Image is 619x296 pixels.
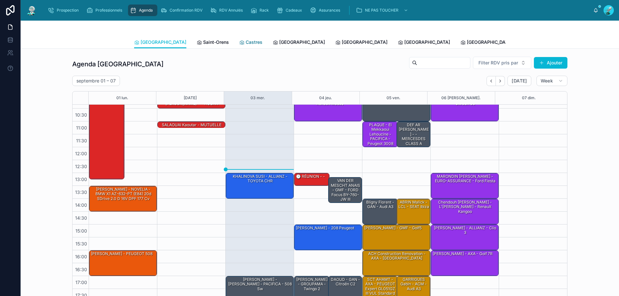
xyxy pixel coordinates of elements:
[74,228,89,234] span: 15:00
[335,36,388,49] a: [GEOGRAPHIC_DATA]
[74,215,89,221] span: 14:30
[432,199,498,215] div: Chendouh [PERSON_NAME] - L'[PERSON_NAME] - Renault kangoo
[158,122,225,128] div: SALAOUAI Kaoutar - MUTUELLE DE POITIERS - Clio 4
[184,91,197,104] button: [DATE]
[90,186,156,202] div: [PERSON_NAME] - NOVELIA - BMW X1 AZ-632-PT (E84) 20d sDrive 2.0 d 16V DPF 177 cv
[203,39,229,45] span: Saint-Orens
[431,173,498,198] div: MARONDIN [PERSON_NAME] - EURO-ASSURANCE - Ford fiesta
[397,122,430,147] div: DEF AR [PERSON_NAME] - - MERCESDES CLASS A
[89,251,157,276] div: [PERSON_NAME] - PEUGEOT 508
[319,91,332,104] button: 04 jeu.
[431,199,498,224] div: Chendouh [PERSON_NAME] - L'[PERSON_NAME] - Renault kangoo
[507,76,531,86] button: [DATE]
[467,39,513,45] span: [GEOGRAPHIC_DATA]
[128,5,157,16] a: Agenda
[354,5,411,16] a: NE PAS TOUCHER
[89,186,157,211] div: [PERSON_NAME] - NOVELIA - BMW X1 AZ-632-PT (E84) 20d sDrive 2.0 d 16V DPF 177 cv
[329,177,362,203] div: VAN DER MESCHT ANAIS - GMF - FORD Focus BY-760-JW III Hatchback 1.6 SCTi 16V EcoBoost S&S 150 cv
[486,76,496,86] button: Back
[239,36,262,49] a: Castres
[536,76,567,86] button: Week
[159,5,207,16] a: Confirmation RDV
[74,254,89,259] span: 16:00
[286,8,302,13] span: Cadeaux
[460,36,513,49] a: [GEOGRAPHIC_DATA]
[365,8,398,13] span: NE PAS TOUCHER
[294,225,362,250] div: [PERSON_NAME] - 208 Peugeot
[89,70,124,179] div: Seb absent la matinée - -
[74,267,89,272] span: 16:30
[432,251,493,257] div: [PERSON_NAME] - AXA - Golf 7R
[364,199,397,210] div: Bligny Florent - GAN - Audi A3
[57,8,79,13] span: Prospection
[208,5,247,16] a: RDV Annulés
[275,5,307,16] a: Cadeaux
[363,199,398,224] div: Bligny Florent - GAN - Audi A3
[251,91,265,104] button: 03 mer.
[273,36,325,49] a: [GEOGRAPHIC_DATA]
[541,78,553,84] span: Week
[226,173,293,198] div: KHALINOVA SUSI - ALLIANZ - TOYOTA CHR
[308,5,345,16] a: Assurances
[95,8,122,13] span: Professionnels
[74,125,89,130] span: 11:00
[432,174,498,184] div: MARONDIN [PERSON_NAME] - EURO-ASSURANCE - Ford fiesta
[364,225,422,231] div: [PERSON_NAME] - GMF - Golf5
[522,91,536,104] button: 07 dim.
[496,76,505,86] button: Next
[227,277,293,292] div: [PERSON_NAME] - [PERSON_NAME] - PACIFICA - 508 sw
[294,96,362,121] div: PLAQUE - [PERSON_NAME] - AXA - Renault modus
[432,225,498,236] div: [PERSON_NAME] - ALLIANZ - Clio 3
[219,8,243,13] span: RDV Annulés
[74,99,89,105] span: 10:00
[84,5,127,16] a: Professionnels
[249,5,273,16] a: Rack
[74,112,89,118] span: 10:30
[473,57,531,69] button: Select Button
[398,36,450,49] a: [GEOGRAPHIC_DATA]
[46,5,83,16] a: Prospection
[363,225,430,250] div: [PERSON_NAME] - GMF - Golf5
[404,39,450,45] span: [GEOGRAPHIC_DATA]
[512,78,527,84] span: [DATE]
[363,122,398,147] div: PLAQUE - El Mekkaoui Lehoucine - PACIFICA - peugeot 3008
[398,122,430,147] div: DEF AR [PERSON_NAME] - - MERCESDES CLASS A
[329,178,362,221] div: VAN DER MESCHT ANAIS - GMF - FORD Focus BY-760-JW III Hatchback 1.6 SCTi 16V EcoBoost S&S 150 cv
[397,199,430,224] div: ABRIN Malick - LCL - SEAT Ibiza
[329,277,362,287] div: DAOUD - GAN - Citroën C2
[398,199,430,210] div: ABRIN Malick - LCL - SEAT Ibiza
[74,177,89,182] span: 13:00
[295,225,355,231] div: [PERSON_NAME] - 208 Peugeot
[260,8,269,13] span: Rack
[139,8,153,13] span: Agenda
[431,251,498,276] div: [PERSON_NAME] - AXA - Golf 7R
[90,251,153,257] div: [PERSON_NAME] - PEUGEOT 508
[197,36,229,49] a: Saint-Orens
[141,39,186,45] span: [GEOGRAPHIC_DATA]
[364,251,430,262] div: ACH construction renovation - AXA - [GEOGRAPHIC_DATA]
[431,225,498,250] div: [PERSON_NAME] - ALLIANZ - Clio 3
[74,138,89,143] span: 11:30
[398,277,430,292] div: GARRIGUES Gabin - ACM - audi a3
[295,174,326,179] div: 🕒 RÉUNION - -
[170,8,202,13] span: Confirmation RDV
[116,91,128,104] button: 01 lun.
[387,91,400,104] button: 05 ven.
[364,122,397,147] div: PLAQUE - El Mekkaoui Lehoucine - PACIFICA - peugeot 3008
[26,5,37,15] img: App logo
[363,251,430,276] div: ACH construction renovation - AXA - [GEOGRAPHIC_DATA]
[295,277,329,292] div: [PERSON_NAME] - GROUPAMA - twingo 2
[76,78,116,84] h2: septembre 01 – 07
[246,39,262,45] span: Castres
[159,122,225,133] div: SALAOUAI Kaoutar - MUTUELLE DE POITIERS - Clio 4
[134,36,186,49] a: [GEOGRAPHIC_DATA]
[279,39,325,45] span: [GEOGRAPHIC_DATA]
[431,96,498,121] div: [PERSON_NAME] - L'OLIVIER - Citroën c3
[441,91,481,104] button: 06 [PERSON_NAME].
[74,202,89,208] span: 14:00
